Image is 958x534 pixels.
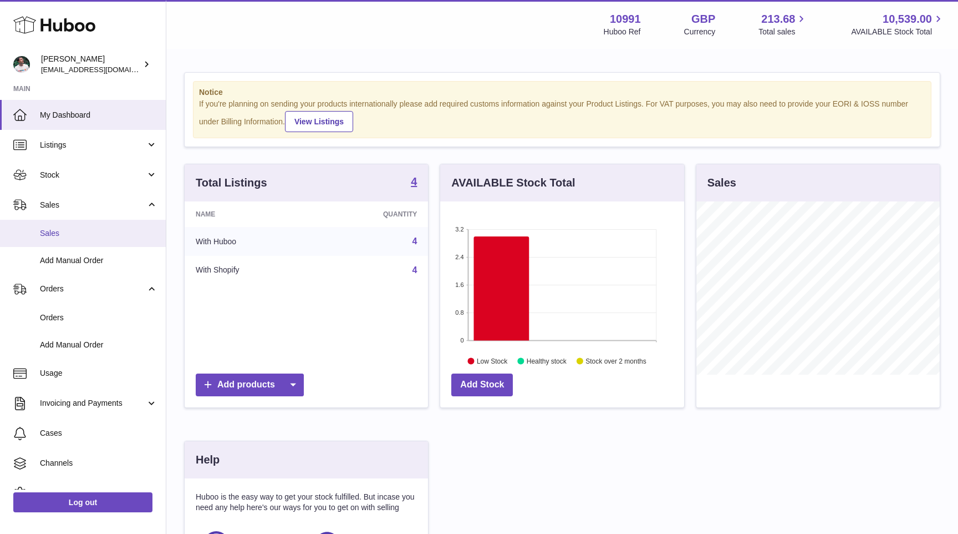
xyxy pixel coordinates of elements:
[196,452,220,467] h3: Help
[185,256,316,285] td: With Shopify
[196,374,304,396] a: Add products
[758,12,808,37] a: 213.68 Total sales
[851,27,945,37] span: AVAILABLE Stock Total
[851,12,945,37] a: 10,539.00 AVAILABLE Stock Total
[40,255,157,266] span: Add Manual Order
[451,374,513,396] a: Add Stock
[40,458,157,468] span: Channels
[610,12,641,27] strong: 10991
[586,357,646,365] text: Stock over 2 months
[196,492,417,513] p: Huboo is the easy way to get your stock fulfilled. But incase you need any help here's our ways f...
[40,170,146,180] span: Stock
[477,357,508,365] text: Low Stock
[451,175,575,190] h3: AVAILABLE Stock Total
[41,54,141,75] div: [PERSON_NAME]
[285,111,353,132] a: View Listings
[185,227,316,256] td: With Huboo
[684,27,716,37] div: Currency
[707,175,736,190] h3: Sales
[41,65,163,74] span: [EMAIL_ADDRESS][DOMAIN_NAME]
[456,309,464,316] text: 0.8
[40,398,146,409] span: Invoicing and Payments
[456,281,464,288] text: 1.6
[456,254,464,260] text: 2.4
[40,284,146,294] span: Orders
[199,99,925,132] div: If you're planning on sending your products internationally please add required customs informati...
[758,27,808,37] span: Total sales
[40,140,146,150] span: Listings
[691,12,715,27] strong: GBP
[316,201,428,227] th: Quantity
[185,201,316,227] th: Name
[196,175,267,190] h3: Total Listings
[40,488,157,498] span: Settings
[411,176,417,189] a: 4
[412,236,417,246] a: 4
[40,110,157,120] span: My Dashboard
[883,12,932,27] span: 10,539.00
[456,226,464,233] text: 3.2
[13,492,152,512] a: Log out
[527,357,567,365] text: Healthy stock
[40,428,157,439] span: Cases
[199,87,925,98] strong: Notice
[461,337,464,344] text: 0
[412,265,417,275] a: 4
[40,368,157,379] span: Usage
[411,176,417,187] strong: 4
[604,27,641,37] div: Huboo Ref
[761,12,795,27] span: 213.68
[40,340,157,350] span: Add Manual Order
[40,228,157,239] span: Sales
[40,200,146,210] span: Sales
[40,313,157,323] span: Orders
[13,56,30,73] img: timshieff@gmail.com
